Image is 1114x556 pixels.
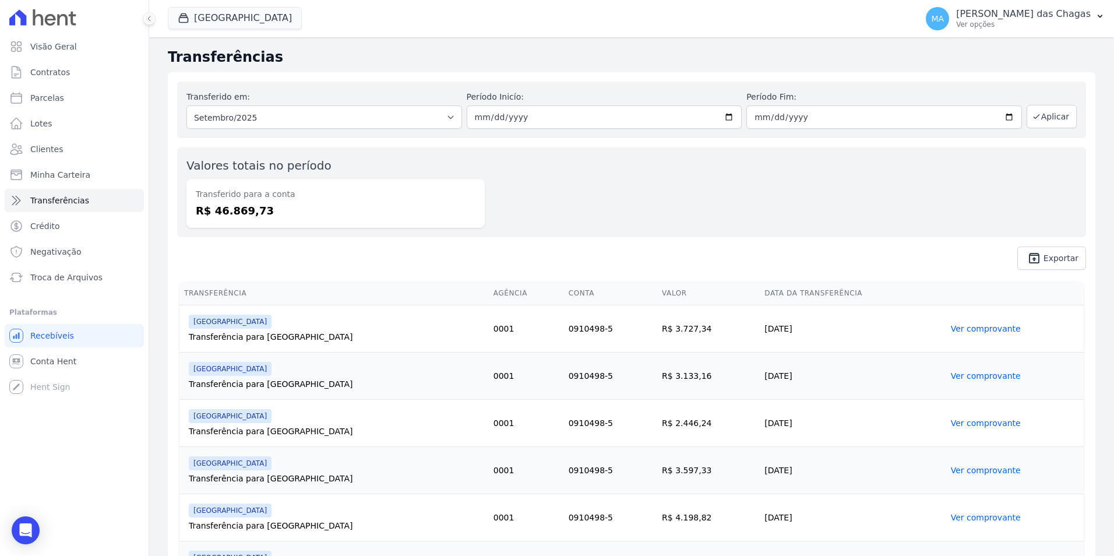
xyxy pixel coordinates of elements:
[30,220,60,232] span: Crédito
[489,353,564,400] td: 0001
[951,466,1021,475] a: Ver comprovante
[760,353,946,400] td: [DATE]
[5,112,144,135] a: Lotes
[916,2,1114,35] button: MA [PERSON_NAME] das Chagas Ver opções
[186,159,332,173] label: Valores totais no período
[189,425,484,437] div: Transferência para [GEOGRAPHIC_DATA]
[189,331,484,343] div: Transferência para [GEOGRAPHIC_DATA]
[189,409,272,423] span: [GEOGRAPHIC_DATA]
[760,494,946,541] td: [DATE]
[564,305,657,353] td: 0910498-5
[489,305,564,353] td: 0001
[5,138,144,161] a: Clientes
[657,494,760,541] td: R$ 4.198,82
[1027,251,1041,265] i: unarchive
[657,305,760,353] td: R$ 3.727,34
[9,305,139,319] div: Plataformas
[189,520,484,532] div: Transferência para [GEOGRAPHIC_DATA]
[189,456,272,470] span: [GEOGRAPHIC_DATA]
[760,400,946,447] td: [DATE]
[951,513,1021,522] a: Ver comprovante
[30,41,77,52] span: Visão Geral
[30,66,70,78] span: Contratos
[657,281,760,305] th: Valor
[489,494,564,541] td: 0001
[5,350,144,373] a: Conta Hent
[564,447,657,494] td: 0910498-5
[1027,105,1077,128] button: Aplicar
[951,418,1021,428] a: Ver comprovante
[189,378,484,390] div: Transferência para [GEOGRAPHIC_DATA]
[30,195,89,206] span: Transferências
[657,447,760,494] td: R$ 3.597,33
[760,305,946,353] td: [DATE]
[196,188,475,200] dt: Transferido para a conta
[564,400,657,447] td: 0910498-5
[5,240,144,263] a: Negativação
[30,272,103,283] span: Troca de Arquivos
[951,371,1021,381] a: Ver comprovante
[657,400,760,447] td: R$ 2.446,24
[12,516,40,544] div: Open Intercom Messenger
[189,362,272,376] span: [GEOGRAPHIC_DATA]
[5,35,144,58] a: Visão Geral
[5,324,144,347] a: Recebíveis
[467,91,742,103] label: Período Inicío:
[30,118,52,129] span: Lotes
[564,353,657,400] td: 0910498-5
[564,494,657,541] td: 0910498-5
[760,447,946,494] td: [DATE]
[746,91,1022,103] label: Período Fim:
[30,169,90,181] span: Minha Carteira
[564,281,657,305] th: Conta
[5,61,144,84] a: Contratos
[179,281,489,305] th: Transferência
[30,246,82,258] span: Negativação
[30,330,74,342] span: Recebíveis
[196,203,475,219] dd: R$ 46.869,73
[760,281,946,305] th: Data da Transferência
[951,324,1021,333] a: Ver comprovante
[186,92,250,101] label: Transferido em:
[5,86,144,110] a: Parcelas
[931,15,944,23] span: MA
[168,47,1095,68] h2: Transferências
[168,7,302,29] button: [GEOGRAPHIC_DATA]
[956,8,1091,20] p: [PERSON_NAME] das Chagas
[5,189,144,212] a: Transferências
[489,447,564,494] td: 0001
[5,163,144,186] a: Minha Carteira
[30,92,64,104] span: Parcelas
[956,20,1091,29] p: Ver opções
[489,400,564,447] td: 0001
[1017,247,1086,270] a: unarchive Exportar
[189,315,272,329] span: [GEOGRAPHIC_DATA]
[5,266,144,289] a: Troca de Arquivos
[657,353,760,400] td: R$ 3.133,16
[5,214,144,238] a: Crédito
[30,143,63,155] span: Clientes
[489,281,564,305] th: Agência
[189,504,272,518] span: [GEOGRAPHIC_DATA]
[189,473,484,484] div: Transferência para [GEOGRAPHIC_DATA]
[30,356,76,367] span: Conta Hent
[1044,255,1078,262] span: Exportar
